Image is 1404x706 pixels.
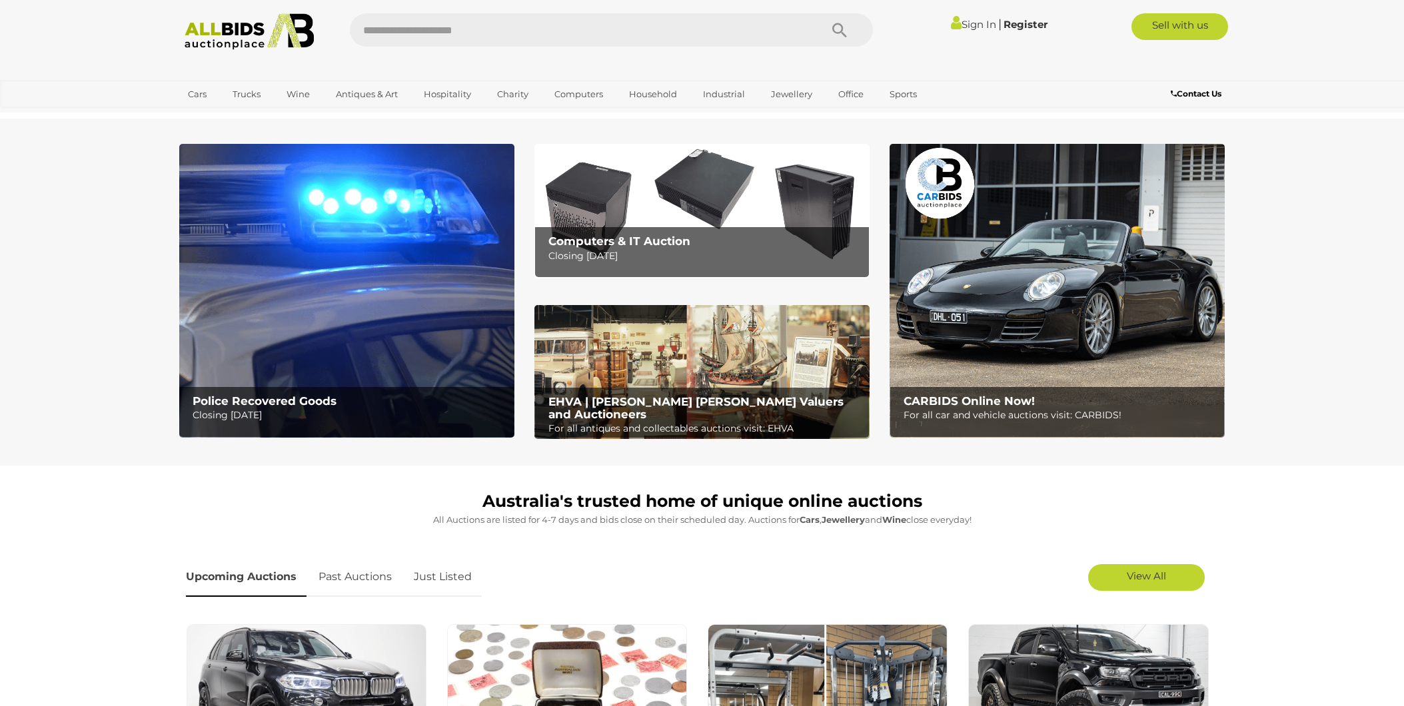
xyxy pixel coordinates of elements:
[534,144,870,278] a: Computers & IT Auction Computers & IT Auction Closing [DATE]
[1127,569,1166,582] span: View All
[546,83,612,105] a: Computers
[890,144,1225,438] a: CARBIDS Online Now! CARBIDS Online Now! For all car and vehicle auctions visit: CARBIDS!
[224,83,269,105] a: Trucks
[534,144,870,278] img: Computers & IT Auction
[904,407,1217,424] p: For all car and vehicle auctions visit: CARBIDS!
[694,83,754,105] a: Industrial
[998,17,1002,31] span: |
[1004,18,1048,31] a: Register
[179,144,514,438] a: Police Recovered Goods Police Recovered Goods Closing [DATE]
[1171,89,1221,99] b: Contact Us
[186,512,1219,528] p: All Auctions are listed for 4-7 days and bids close on their scheduled day. Auctions for , and cl...
[822,514,865,525] strong: Jewellery
[1131,13,1228,40] a: Sell with us
[548,248,862,264] p: Closing [DATE]
[534,305,870,440] a: EHVA | Evans Hastings Valuers and Auctioneers EHVA | [PERSON_NAME] [PERSON_NAME] Valuers and Auct...
[488,83,537,105] a: Charity
[762,83,821,105] a: Jewellery
[1088,564,1205,591] a: View All
[309,557,402,597] a: Past Auctions
[193,394,337,408] b: Police Recovered Goods
[806,13,873,47] button: Search
[830,83,872,105] a: Office
[800,514,820,525] strong: Cars
[415,83,480,105] a: Hospitality
[179,144,514,438] img: Police Recovered Goods
[1171,87,1225,101] a: Contact Us
[881,83,926,105] a: Sports
[890,144,1225,438] img: CARBIDS Online Now!
[278,83,319,105] a: Wine
[534,305,870,440] img: EHVA | Evans Hastings Valuers and Auctioneers
[548,420,862,437] p: For all antiques and collectables auctions visit: EHVA
[179,83,215,105] a: Cars
[179,105,291,127] a: [GEOGRAPHIC_DATA]
[548,234,690,248] b: Computers & IT Auction
[620,83,686,105] a: Household
[882,514,906,525] strong: Wine
[904,394,1035,408] b: CARBIDS Online Now!
[548,395,844,421] b: EHVA | [PERSON_NAME] [PERSON_NAME] Valuers and Auctioneers
[193,407,506,424] p: Closing [DATE]
[404,557,482,597] a: Just Listed
[186,557,307,597] a: Upcoming Auctions
[177,13,322,50] img: Allbids.com.au
[186,492,1219,511] h1: Australia's trusted home of unique online auctions
[951,18,996,31] a: Sign In
[327,83,406,105] a: Antiques & Art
